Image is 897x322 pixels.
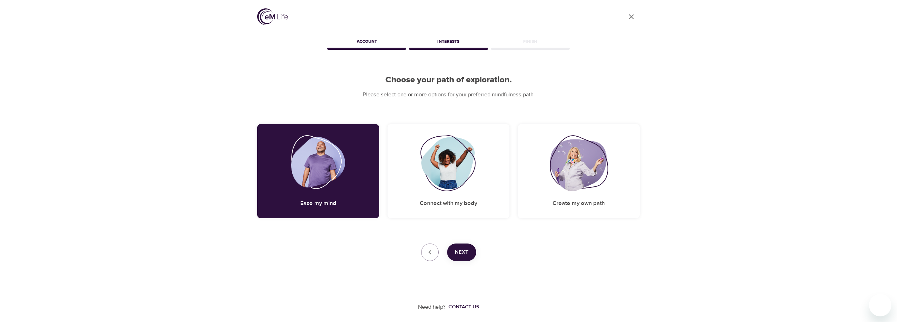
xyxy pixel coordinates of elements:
div: Contact us [448,303,479,310]
p: Need help? [418,303,446,311]
span: Next [455,248,468,257]
img: Connect with my body [420,135,477,191]
div: Create my own pathCreate my own path [518,124,640,218]
button: Next [447,244,476,261]
h2: Choose your path of exploration. [257,75,640,85]
img: logo [257,8,288,25]
iframe: Button to launch messaging window [869,294,891,316]
div: Connect with my bodyConnect with my body [388,124,509,218]
h5: Create my own path [553,200,605,207]
h5: Connect with my body [420,200,477,207]
div: Ease my mindEase my mind [257,124,379,218]
img: Create my own path [550,135,608,191]
img: Ease my mind [291,135,345,191]
p: Please select one or more options for your preferred mindfulness path. [257,91,640,99]
a: Contact us [446,303,479,310]
a: close [623,8,640,25]
h5: Ease my mind [300,200,336,207]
